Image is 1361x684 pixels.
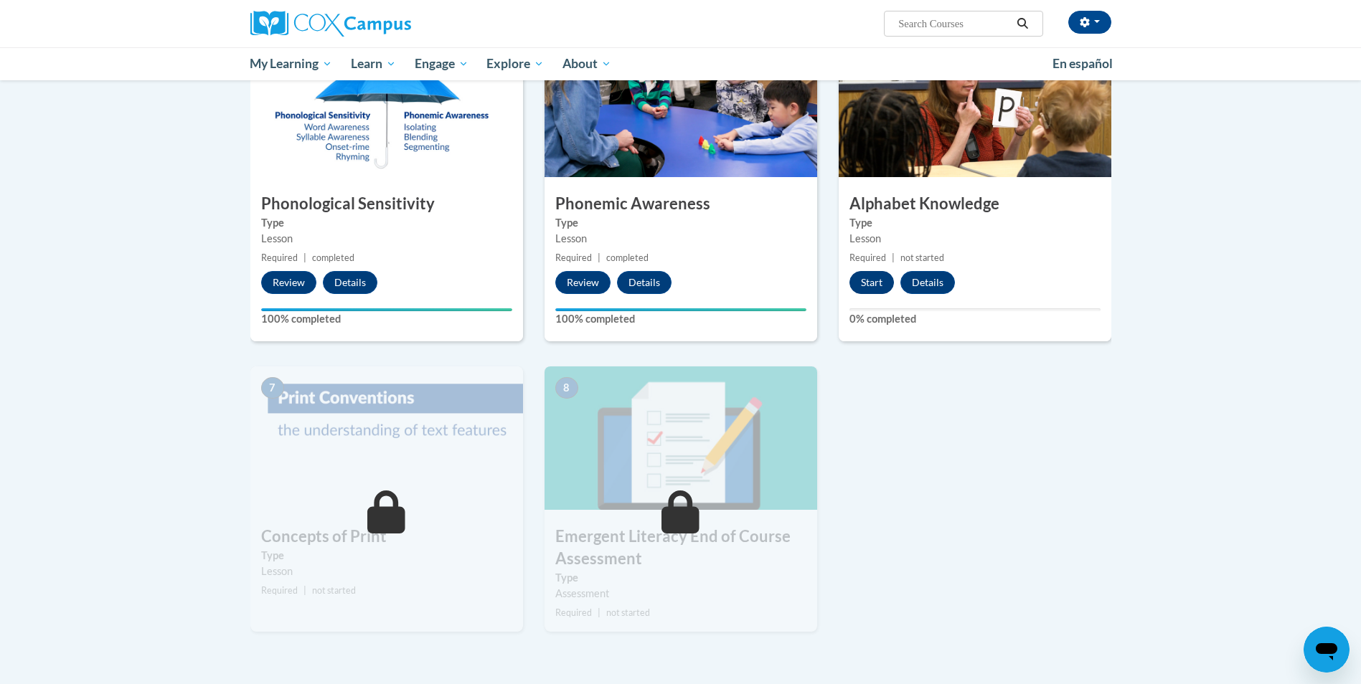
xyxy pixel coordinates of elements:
[545,34,817,177] img: Course Image
[606,252,649,263] span: completed
[849,231,1101,247] div: Lesson
[1012,15,1033,32] button: Search
[405,47,478,80] a: Engage
[849,215,1101,231] label: Type
[303,252,306,263] span: |
[555,231,806,247] div: Lesson
[839,34,1111,177] img: Course Image
[1068,11,1111,34] button: Account Settings
[555,607,592,618] span: Required
[261,271,316,294] button: Review
[312,585,356,596] span: not started
[250,526,523,548] h3: Concepts of Print
[1304,627,1350,673] iframe: Button to launch messaging window
[250,34,523,177] img: Course Image
[555,377,578,399] span: 8
[229,47,1133,80] div: Main menu
[250,193,523,215] h3: Phonological Sensitivity
[250,11,411,37] img: Cox Campus
[303,585,306,596] span: |
[312,252,354,263] span: completed
[545,366,817,510] img: Course Image
[415,55,468,72] span: Engage
[261,308,512,311] div: Your progress
[555,311,806,327] label: 100% completed
[545,526,817,570] h3: Emergent Literacy End of Course Assessment
[562,55,611,72] span: About
[900,271,955,294] button: Details
[555,570,806,586] label: Type
[900,252,944,263] span: not started
[553,47,621,80] a: About
[555,586,806,602] div: Assessment
[849,311,1101,327] label: 0% completed
[477,47,553,80] a: Explore
[849,271,894,294] button: Start
[261,311,512,327] label: 100% completed
[849,252,886,263] span: Required
[261,252,298,263] span: Required
[241,47,342,80] a: My Learning
[261,585,298,596] span: Required
[555,215,806,231] label: Type
[1052,56,1113,71] span: En español
[351,55,396,72] span: Learn
[261,215,512,231] label: Type
[555,252,592,263] span: Required
[261,377,284,399] span: 7
[892,252,895,263] span: |
[261,231,512,247] div: Lesson
[897,15,1012,32] input: Search Courses
[250,55,332,72] span: My Learning
[839,193,1111,215] h3: Alphabet Knowledge
[323,271,377,294] button: Details
[617,271,672,294] button: Details
[250,366,523,510] img: Course Image
[342,47,405,80] a: Learn
[250,11,523,37] a: Cox Campus
[545,193,817,215] h3: Phonemic Awareness
[261,548,512,564] label: Type
[555,308,806,311] div: Your progress
[555,271,611,294] button: Review
[486,55,544,72] span: Explore
[261,564,512,579] div: Lesson
[1043,49,1122,79] a: En español
[598,252,601,263] span: |
[598,607,601,618] span: |
[606,607,650,618] span: not started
